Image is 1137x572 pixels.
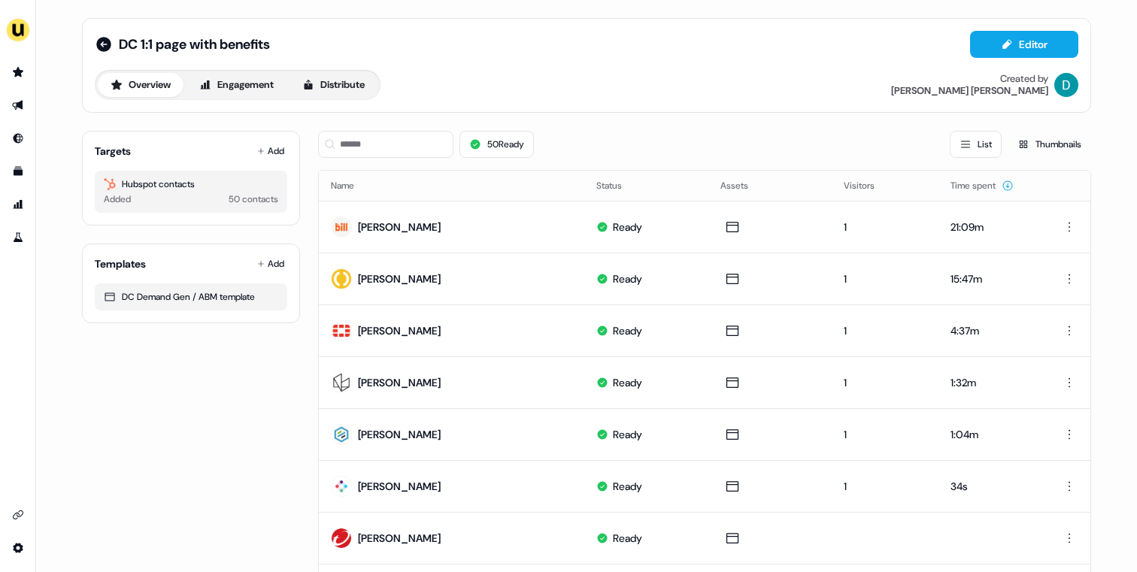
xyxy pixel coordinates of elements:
button: Status [596,172,640,199]
div: [PERSON_NAME] [358,219,441,235]
div: 15:47m [951,271,1029,286]
div: Hubspot contacts [104,177,278,192]
div: 34s [951,479,1029,494]
div: Ready [613,375,642,390]
div: [PERSON_NAME] [358,271,441,286]
div: [PERSON_NAME] [PERSON_NAME] [891,85,1048,97]
a: Go to attribution [6,192,30,216]
a: Go to Inbound [6,126,30,150]
div: 1 [844,375,926,390]
div: Added [104,192,131,207]
button: Add [254,141,287,162]
button: Editor [970,31,1078,58]
a: Go to prospects [6,60,30,84]
button: Distribute [290,73,377,97]
img: David [1054,73,1078,97]
button: Name [331,172,372,199]
th: Assets [708,171,832,201]
button: Overview [98,73,183,97]
button: Visitors [844,172,893,199]
div: 1:04m [951,427,1029,442]
div: 1 [844,323,926,338]
button: Time spent [951,172,1014,199]
div: Ready [613,479,642,494]
button: Engagement [186,73,287,97]
div: Ready [613,427,642,442]
div: 1 [844,271,926,286]
a: Go to templates [6,159,30,183]
div: 1 [844,219,926,235]
div: Ready [613,219,642,235]
button: 50Ready [459,131,534,158]
a: Editor [970,38,1078,54]
div: [PERSON_NAME] [358,323,441,338]
div: 21:09m [951,219,1029,235]
button: Add [254,253,287,274]
div: Ready [613,271,642,286]
div: [PERSON_NAME] [358,479,441,494]
a: Go to integrations [6,503,30,527]
div: 1:32m [951,375,1029,390]
a: Go to integrations [6,536,30,560]
div: 1 [844,479,926,494]
a: Go to experiments [6,225,30,250]
div: Ready [613,323,642,338]
span: DC 1:1 page with benefits [119,35,270,53]
div: Templates [95,256,146,271]
div: Ready [613,531,642,546]
div: [PERSON_NAME] [358,427,441,442]
div: 1 [844,427,926,442]
button: Thumbnails [1008,131,1091,158]
div: Targets [95,144,131,159]
button: List [950,131,1002,158]
div: 4:37m [951,323,1029,338]
div: [PERSON_NAME] [358,531,441,546]
a: Go to outbound experience [6,93,30,117]
div: [PERSON_NAME] [358,375,441,390]
div: DC Demand Gen / ABM template [104,289,278,304]
div: Created by [1000,73,1048,85]
div: 50 contacts [229,192,278,207]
